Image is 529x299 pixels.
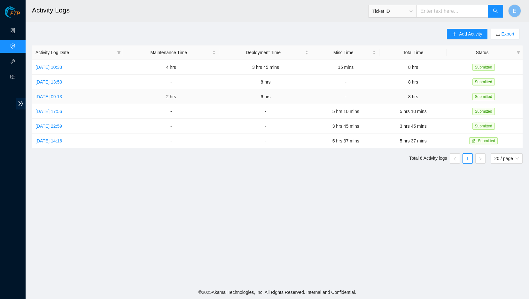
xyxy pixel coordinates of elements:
[494,154,519,163] span: 20 / page
[10,11,20,17] span: FTP
[478,157,482,161] span: right
[472,108,495,115] span: Submitted
[450,49,514,56] span: Status
[472,64,495,71] span: Submitted
[312,75,379,89] td: -
[123,89,219,104] td: 2 hrs
[312,104,379,119] td: 5 hrs 10 mins
[379,89,447,104] td: 8 hrs
[379,45,447,60] th: Total Time
[379,104,447,119] td: 5 hrs 10 mins
[312,133,379,148] td: 5 hrs 37 mins
[312,89,379,104] td: -
[35,49,114,56] span: Activity Log Date
[379,60,447,75] td: 8 hrs
[453,157,457,161] span: left
[123,133,219,148] td: -
[35,94,62,99] a: [DATE] 09:13
[488,5,503,18] button: search
[219,119,312,133] td: -
[219,104,312,119] td: -
[219,75,312,89] td: 8 hrs
[372,6,413,16] span: Ticket ID
[312,119,379,133] td: 3 hrs 45 mins
[10,71,15,84] span: read
[450,153,460,164] li: Previous Page
[123,104,219,119] td: -
[379,75,447,89] td: 8 hrs
[416,5,488,18] input: Enter text here...
[463,153,473,164] li: 1
[219,89,312,104] td: 6 hrs
[496,32,500,37] span: download
[450,153,460,164] button: left
[409,153,447,164] li: Total 6 Activity logs
[5,12,20,20] a: Akamai TechnologiesFTP
[219,133,312,148] td: -
[35,79,62,85] a: [DATE] 13:53
[475,153,486,164] li: Next Page
[500,31,514,36] a: Export
[472,123,495,130] span: Submitted
[472,139,476,143] span: lock
[447,29,487,39] button: plusAdd Activity
[508,4,521,17] button: E
[379,119,447,133] td: 3 hrs 45 mins
[459,30,482,37] span: Add Activity
[493,8,498,14] span: search
[219,60,312,75] td: 3 hrs 45 mins
[472,93,495,100] span: Submitted
[35,138,62,143] a: [DATE] 14:16
[35,109,62,114] a: [DATE] 17:56
[379,133,447,148] td: 5 hrs 37 mins
[35,124,62,129] a: [DATE] 22:59
[123,119,219,133] td: -
[116,48,122,57] span: filter
[26,286,529,299] footer: © 2025 Akamai Technologies, Inc. All Rights Reserved. Internal and Confidential.
[452,32,456,37] span: plus
[475,153,486,164] button: right
[312,60,379,75] td: 15 mins
[123,60,219,75] td: 4 hrs
[5,6,32,18] img: Akamai Technologies
[35,65,62,70] a: [DATE] 10:33
[478,139,495,143] span: Submitted
[491,153,523,164] div: Page Size
[517,51,520,54] span: filter
[491,29,519,39] button: downloadExport
[513,7,517,15] span: E
[515,48,522,57] span: filter
[16,98,26,109] span: double-right
[123,75,219,89] td: -
[117,51,121,54] span: filter
[472,78,495,85] span: Submitted
[463,154,472,163] a: 1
